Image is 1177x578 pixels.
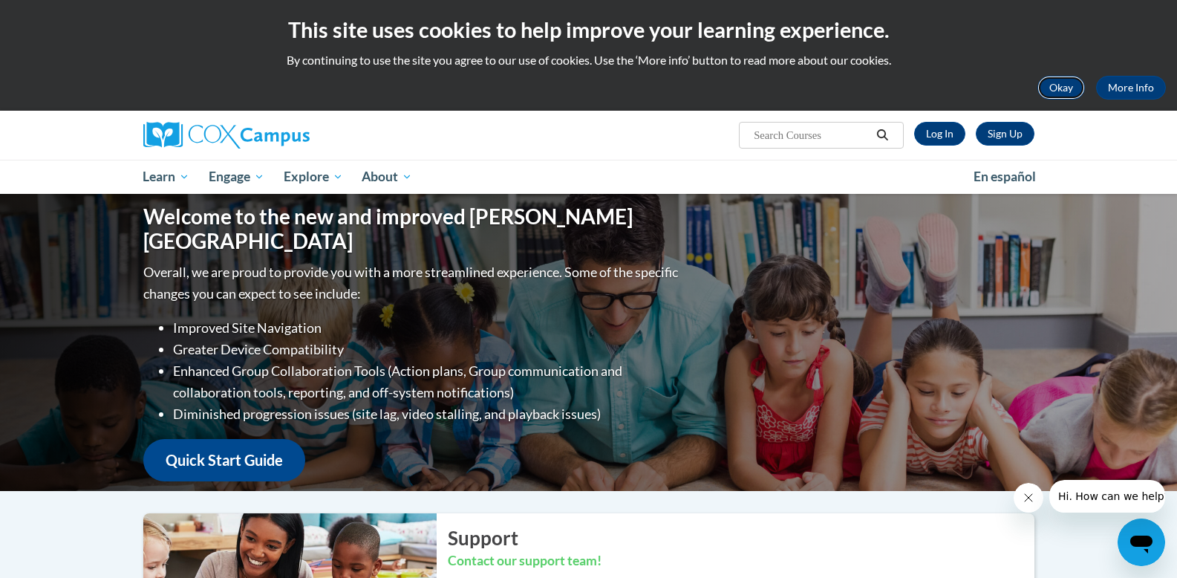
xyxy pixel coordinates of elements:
p: Overall, we are proud to provide you with a more streamlined experience. Some of the specific cha... [143,262,682,305]
a: Log In [914,122,965,146]
button: Okay [1037,76,1085,100]
h2: Support [448,525,1034,551]
a: Cox Campus [143,122,426,149]
a: Quick Start Guide [143,439,305,481]
li: Diminished progression issues (site lag, video stalling, and playback issues) [173,403,682,425]
button: Search [871,126,893,144]
a: About [352,160,422,194]
h3: Contact our support team! [448,552,1034,571]
a: Explore [274,160,353,194]
iframe: Close message [1014,483,1043,513]
a: More Info [1096,76,1166,100]
a: Learn [134,160,200,194]
h1: Welcome to the new and improved [PERSON_NAME][GEOGRAPHIC_DATA] [143,204,682,254]
span: Learn [143,168,189,186]
li: Enhanced Group Collaboration Tools (Action plans, Group communication and collaboration tools, re... [173,360,682,403]
iframe: Button to launch messaging window [1118,519,1165,566]
a: Register [976,122,1034,146]
span: En español [974,169,1036,184]
span: Explore [284,168,343,186]
input: Search Courses [752,126,871,144]
img: Cox Campus [143,122,310,149]
li: Greater Device Compatibility [173,339,682,360]
span: Hi. How can we help? [9,10,120,22]
div: Main menu [121,160,1057,194]
span: Engage [209,168,264,186]
iframe: Message from company [1049,480,1165,513]
span: About [362,168,412,186]
a: Engage [199,160,274,194]
li: Improved Site Navigation [173,317,682,339]
h2: This site uses cookies to help improve your learning experience. [11,15,1166,45]
a: En español [964,161,1046,192]
p: By continuing to use the site you agree to our use of cookies. Use the ‘More info’ button to read... [11,52,1166,68]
